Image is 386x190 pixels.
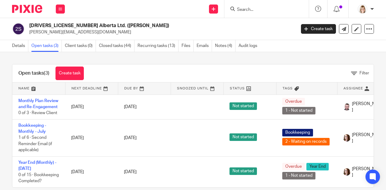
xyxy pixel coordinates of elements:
[229,167,257,175] span: Not started
[65,95,118,119] td: [DATE]
[29,23,239,29] h2: [DRIVERS_LICENSE_NUMBER] Alberta Ltd. ([PERSON_NAME])
[215,40,236,52] a: Notes (4)
[29,29,292,35] p: [PERSON_NAME][EMAIL_ADDRESS][DOMAIN_NAME]
[343,134,350,142] img: Kelsey%20Website-compressed%20Resized.jpg
[229,102,257,110] span: Not started
[182,40,194,52] a: Files
[99,40,134,52] a: Closed tasks (44)
[124,170,137,174] span: [DATE]
[65,157,118,187] td: [DATE]
[65,119,118,156] td: [DATE]
[18,99,58,109] a: Monthly Plan Review and Re-Engagement
[306,163,329,170] span: Year End
[282,163,305,170] span: Overdue
[124,136,137,140] span: [DATE]
[44,71,49,76] span: (3)
[343,103,350,111] img: Shawn%20Headshot%2011-2020%20Cropped%20Resized2.jpg
[282,107,315,114] span: 1 - Not started
[18,70,49,76] h1: Open tasks
[359,71,369,75] span: Filter
[12,40,28,52] a: Details
[301,24,336,34] a: Create task
[282,138,330,145] span: 2 - Waiting on records
[55,67,84,80] a: Create task
[352,132,384,144] span: [PERSON_NAME]
[239,40,260,52] a: Audit logs
[18,136,52,152] span: 1 of 6 · Second Reminder Email (if applicable)
[236,7,291,13] input: Search
[282,172,315,179] span: 1 - Not started
[31,40,62,52] a: Open tasks (3)
[352,166,384,178] span: [PERSON_NAME]
[12,23,25,35] img: svg%3E
[124,105,137,109] span: [DATE]
[177,87,209,90] span: Snoozed Until
[18,173,59,183] span: 0 of 15 · Bookkeeping Completed?
[283,87,293,90] span: Tags
[230,87,245,90] span: Status
[12,5,42,13] img: Pixie
[18,111,57,115] span: 0 of 3 · Review Client
[18,123,46,134] a: Bookkeeping - Monthly - July
[352,101,384,113] span: [PERSON_NAME]
[138,40,179,52] a: Recurring tasks (13)
[65,40,96,52] a: Client tasks (0)
[358,4,367,14] img: Tayler%20Headshot%20Compressed%20Resized%202.jpg
[282,98,305,105] span: Overdue
[197,40,212,52] a: Emails
[18,160,56,171] a: Year End (Monthly) - [DATE]
[229,133,257,141] span: Not started
[282,129,313,136] span: Bookkeeping
[343,168,350,176] img: Kelsey%20Website-compressed%20Resized.jpg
